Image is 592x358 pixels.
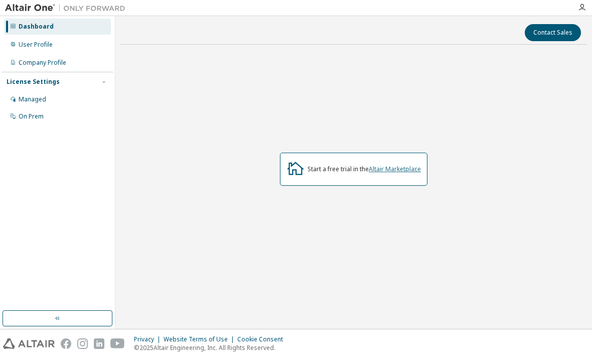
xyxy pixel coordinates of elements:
[19,112,44,121] div: On Prem
[5,3,130,13] img: Altair One
[3,338,55,349] img: altair_logo.svg
[19,59,66,67] div: Company Profile
[19,41,53,49] div: User Profile
[164,335,237,343] div: Website Terms of Use
[77,338,88,349] img: instagram.svg
[525,24,581,41] button: Contact Sales
[19,23,54,31] div: Dashboard
[369,165,421,173] a: Altair Marketplace
[110,338,125,349] img: youtube.svg
[94,338,104,349] img: linkedin.svg
[134,343,289,352] p: © 2025 Altair Engineering, Inc. All Rights Reserved.
[7,78,60,86] div: License Settings
[308,165,421,173] div: Start a free trial in the
[61,338,71,349] img: facebook.svg
[237,335,289,343] div: Cookie Consent
[134,335,164,343] div: Privacy
[19,95,46,103] div: Managed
